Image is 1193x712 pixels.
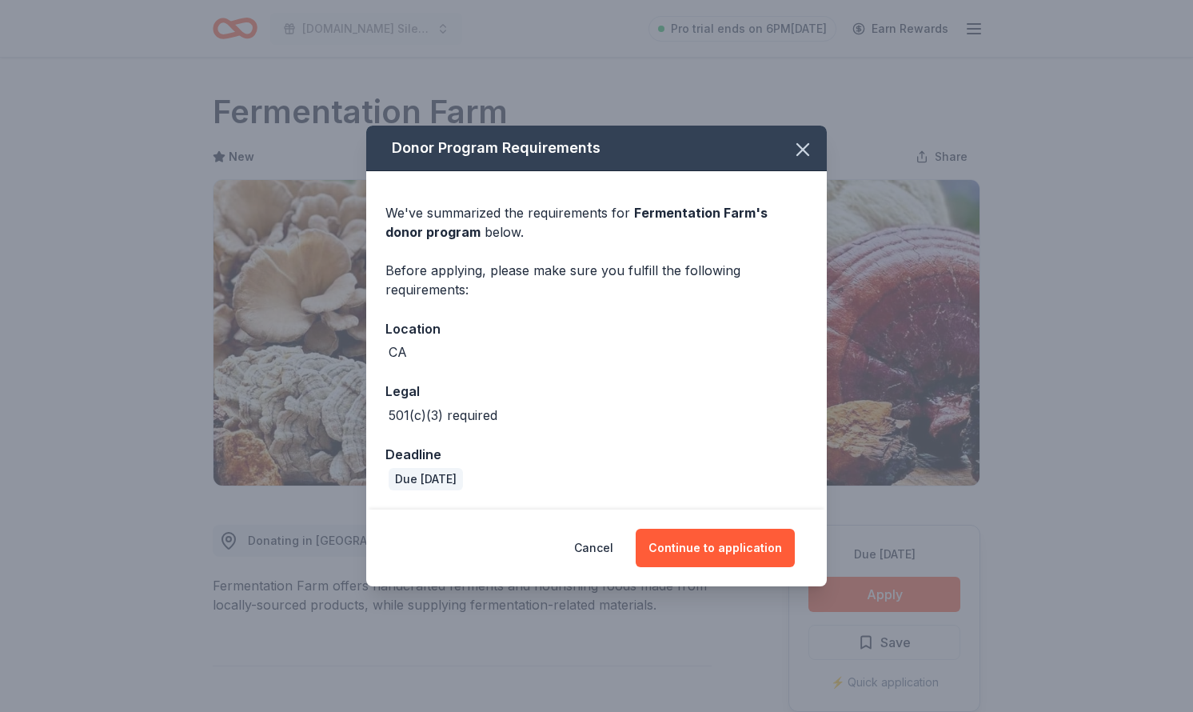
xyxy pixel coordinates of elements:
div: Due [DATE] [389,468,463,490]
button: Cancel [574,529,613,567]
div: Before applying, please make sure you fulfill the following requirements: [385,261,808,299]
div: We've summarized the requirements for below. [385,203,808,242]
div: Donor Program Requirements [366,126,827,171]
div: CA [389,342,407,362]
div: Deadline [385,444,808,465]
div: Legal [385,381,808,402]
button: Continue to application [636,529,795,567]
div: Location [385,318,808,339]
div: 501(c)(3) required [389,406,497,425]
